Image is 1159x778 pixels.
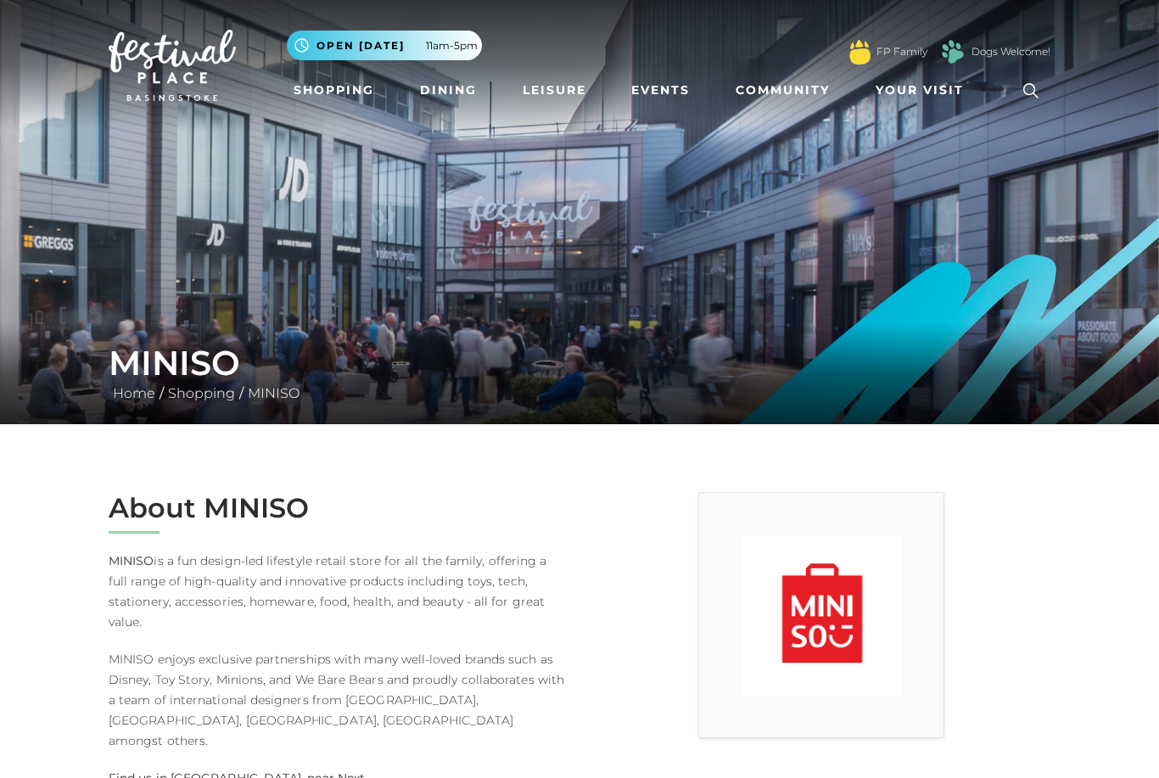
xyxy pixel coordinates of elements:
span: Open [DATE] [316,38,405,53]
a: FP Family [876,44,927,59]
p: is a fun design-led lifestyle retail store for all the family, offering a full range of high-qual... [109,551,567,632]
a: Shopping [287,75,381,106]
a: Dogs Welcome! [971,44,1050,59]
a: Shopping [164,385,239,401]
p: MINISO enjoys exclusive partnerships with many well-loved brands such as Disney, Toy Story, Minio... [109,649,567,751]
img: Festival Place Logo [109,30,236,101]
a: Dining [413,75,484,106]
button: Open [DATE] 11am-5pm [287,31,482,60]
a: Leisure [516,75,593,106]
span: Your Visit [876,81,964,99]
h1: MINISO [109,343,1050,383]
a: Home [109,385,160,401]
h2: About MINISO [109,492,567,524]
a: Events [624,75,697,106]
a: MINISO [244,385,304,401]
a: Your Visit [869,75,979,106]
span: 11am-5pm [426,38,478,53]
div: / / [96,343,1063,404]
a: Community [729,75,837,106]
strong: MINISO [109,553,154,568]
